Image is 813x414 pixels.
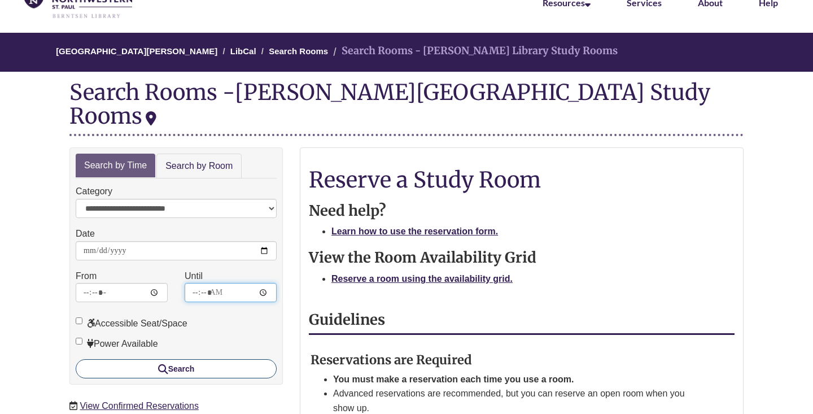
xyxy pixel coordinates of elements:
[309,311,385,329] strong: Guidelines
[69,79,710,129] div: [PERSON_NAME][GEOGRAPHIC_DATA] Study Rooms
[76,338,82,345] input: Power Available
[309,202,386,220] strong: Need help?
[331,226,498,236] a: Learn how to use the reservation form.
[69,80,744,136] div: Search Rooms -
[330,43,618,59] li: Search Rooms - [PERSON_NAME] Library Study Rooms
[309,249,536,267] strong: View the Room Availability Grid
[333,374,574,384] strong: You must make a reservation each time you use a room.
[311,352,472,368] strong: Reservations are Required
[76,359,277,378] button: Search
[76,337,158,351] label: Power Available
[185,269,203,284] label: Until
[331,274,513,284] a: Reserve a room using the availability grid.
[76,154,155,178] a: Search by Time
[76,317,82,324] input: Accessible Seat/Space
[56,46,217,56] a: [GEOGRAPHIC_DATA][PERSON_NAME]
[156,154,242,179] a: Search by Room
[76,184,112,199] label: Category
[69,33,744,72] nav: Breadcrumb
[80,401,198,411] a: View Confirmed Reservations
[76,316,187,331] label: Accessible Seat/Space
[76,226,95,241] label: Date
[76,269,97,284] label: From
[269,46,328,56] a: Search Rooms
[309,168,735,191] h1: Reserve a Study Room
[230,46,256,56] a: LibCal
